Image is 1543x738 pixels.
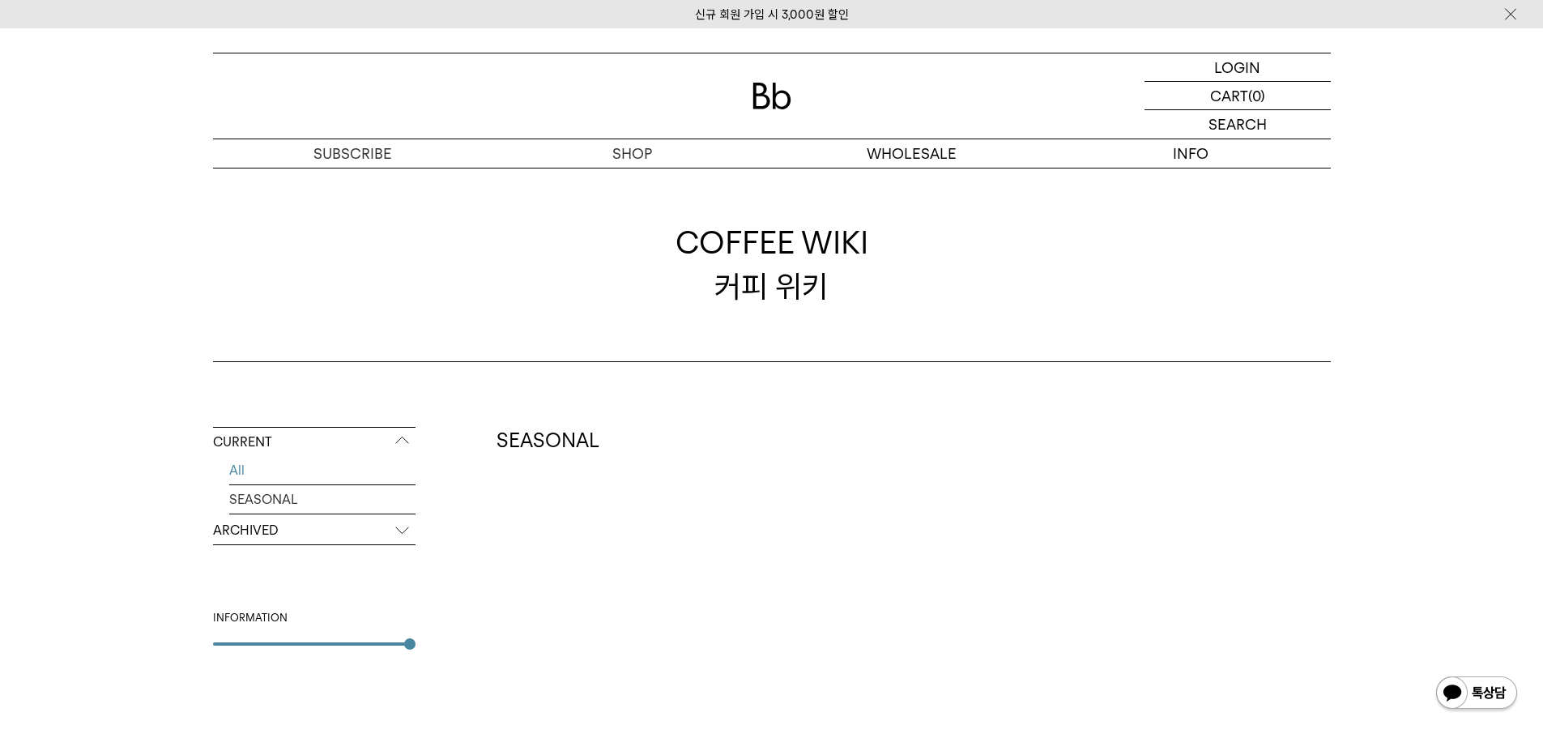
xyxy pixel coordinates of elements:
div: 커피 위키 [676,221,868,307]
a: SUBSCRIBE [213,139,492,168]
p: WHOLESALE [772,139,1051,168]
p: ARCHIVED [213,516,416,545]
p: LOGIN [1214,53,1260,81]
p: (0) [1248,82,1265,109]
a: LOGIN [1144,53,1331,82]
img: 카카오톡 채널 1:1 채팅 버튼 [1434,675,1519,714]
p: INFO [1051,139,1331,168]
a: SEASONAL [229,485,416,514]
img: 로고 [752,83,791,109]
a: CART (0) [1144,82,1331,110]
a: All [229,456,416,484]
a: SHOP [492,139,772,168]
a: 신규 회원 가입 시 3,000원 할인 [695,7,849,22]
h2: SEASONAL [497,427,1331,454]
div: INFORMATION [213,610,416,626]
p: SEARCH [1208,110,1267,139]
a: YEAR-ROUND [229,514,416,543]
p: CART [1210,82,1248,109]
p: CURRENT [213,428,416,457]
span: COFFEE WIKI [676,221,868,264]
